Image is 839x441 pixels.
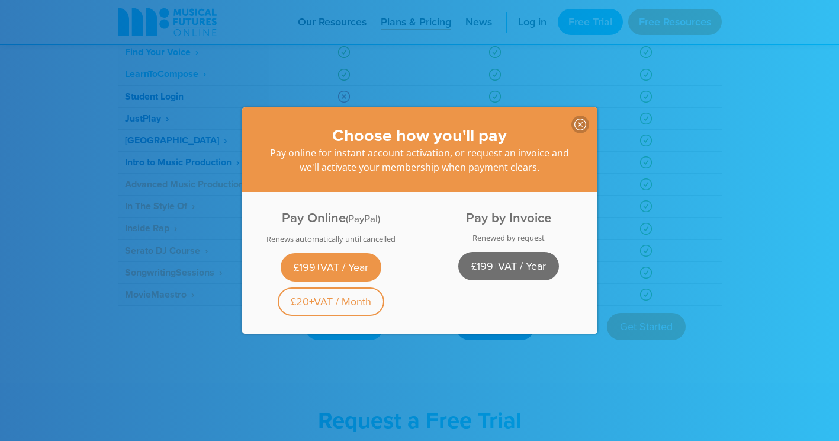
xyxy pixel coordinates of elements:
[427,233,590,242] div: Renewed by request
[266,125,574,146] h3: Choose how you'll pay
[278,287,384,316] a: £20+VAT / Month
[346,212,380,226] span: (PayPal)
[458,252,559,280] a: £199+VAT / Year
[249,210,413,227] h4: Pay Online
[266,146,574,174] p: Pay online for instant account activation, or request an invoice and we'll activate your membersh...
[249,234,413,244] div: Renews automatically until cancelled
[281,253,381,282] a: £199+VAT / Year
[427,210,590,226] h4: Pay by Invoice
